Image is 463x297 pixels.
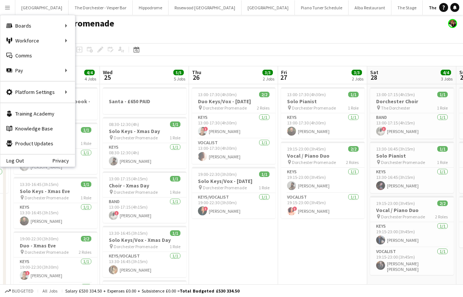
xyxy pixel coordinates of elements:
button: Hippodrome [133,0,168,15]
app-card-role: Band1/113:00-17:15 (4h15m)![PERSON_NAME] [103,198,186,223]
app-card-role: Vocalist1/119:15-23:00 (3h45m)![PERSON_NAME] [281,193,365,218]
span: 4/4 [441,70,451,75]
span: All jobs [41,288,59,294]
span: 28 [369,73,378,82]
span: ! [293,206,297,211]
span: 1/1 [170,121,180,127]
app-card-role: Keys1/119:00-22:30 (3h30m)![PERSON_NAME] [14,257,97,283]
app-card-role: Band1/113:00-17:15 (4h15m)![PERSON_NAME] [370,113,454,139]
span: 13:30-16:45 (3h15m) [20,181,59,187]
app-card-role: Keys/Vocalist1/119:00-22:30 (3h30m)![PERSON_NAME] [192,193,275,218]
span: 1 Role [170,189,180,195]
app-job-card: 13:00-17:15 (4h15m)1/1Choir - Xmas Day Dorchester Promenade1 RoleBand1/113:00-17:15 (4h15m)![PERS... [103,171,186,223]
span: Dorchester Promenade [203,185,247,190]
div: 5 Jobs [174,76,185,82]
div: 3 Jobs [441,76,453,82]
span: 2 Roles [257,105,270,111]
div: Platform Settings [0,85,75,99]
span: 1 Role [348,105,359,111]
button: Budgeted [4,287,35,295]
h3: Duo Keys/Vox - [DATE] [192,98,275,105]
app-job-card: 13:00-17:15 (4h15m)1/1Dorchester Choir The Dorchester1 RoleBand1/113:00-17:15 (4h15m)![PERSON_NAME] [370,87,454,139]
span: 3/3 [352,70,362,75]
div: Workforce [0,33,75,48]
button: Rosewood [GEOGRAPHIC_DATA] [168,0,242,15]
span: ! [25,271,30,275]
span: 27 [280,73,287,82]
span: Budgeted [12,288,34,294]
div: 19:15-23:00 (3h45m)2/2Vocal / Piano Duo Dorchester Promenade2 RolesKeys1/119:15-23:00 (3h45m)[PER... [281,142,365,218]
span: 1 Role [81,140,91,146]
app-card-role: Keys/Vocalist1/113:30-16:45 (3h15m)[PERSON_NAME] [103,252,186,277]
span: 2/2 [81,236,91,241]
app-job-card: 13:30-16:45 (3h15m)1/1Solo Pianist Dorchester Promenade1 RoleKeys1/113:30-16:45 (3h15m)[PERSON_NAME] [370,142,454,193]
div: Boards [0,18,75,33]
span: 2 Roles [79,249,91,255]
a: Log Out [0,158,24,164]
span: 1/1 [170,176,180,181]
app-card-role: Keys1/119:15-23:00 (3h45m)[PERSON_NAME] [370,222,454,247]
span: Sat [370,69,378,76]
h3: Choir - Xmas Day [103,182,186,189]
span: 1/1 [81,181,91,187]
span: 13:30-16:45 (3h15m) [109,230,148,236]
span: 08:30-12:30 (4h) [109,121,139,127]
button: Piano Tuner Schedule [295,0,349,15]
span: 1/1 [259,171,270,177]
span: 13:00-17:30 (4h30m) [287,92,326,97]
div: 19:15-23:00 (3h45m)2/2Vocal / Piano Duo Dorchester Promenade2 RolesKeys1/119:15-23:00 (3h45m)[PER... [370,196,454,275]
app-card-role: Keys1/113:00-17:30 (4h30m)[PERSON_NAME] [281,113,365,139]
app-card-role: Keys1/113:30-16:45 (3h15m)[PERSON_NAME] [14,203,97,228]
button: Alba Restaurant [349,0,391,15]
span: 13:00-17:30 (4h30m) [198,92,237,97]
button: [GEOGRAPHIC_DATA] [15,0,69,15]
span: Thu [192,69,201,76]
span: 19:15-23:00 (3h45m) [287,146,326,152]
div: Salary £530 334.50 + Expenses £0.00 + Subsistence £0.00 = [65,288,239,294]
span: 1/1 [437,146,448,152]
span: Dorchester Promenade [114,135,158,140]
span: 4/4 [84,70,95,75]
span: Total Budgeted £530 334.50 [180,288,239,294]
span: Dorchester Promenade [203,105,247,111]
span: 1/1 [348,92,359,97]
app-card-role: Vocalist1/119:15-23:00 (3h45m)[PERSON_NAME] [PERSON_NAME] [370,247,454,275]
a: Comms [0,48,75,63]
h3: Santa - £650 PAID [103,98,186,105]
a: Privacy [53,158,75,164]
app-job-card: 13:00-17:30 (4h30m)1/1Solo Pianist Dorchester Promenade1 RoleKeys1/113:00-17:30 (4h30m)[PERSON_NAME] [281,87,365,139]
button: [GEOGRAPHIC_DATA] [242,0,295,15]
span: 1/1 [81,127,91,133]
a: Knowledge Base [0,121,75,136]
span: Dorchester Promenade [292,159,336,165]
app-job-card: 13:30-16:45 (3h15m)1/1Solo Keys - Xmas Eve Dorchester Promenade1 RoleKeys1/113:30-16:45 (3h15m)[P... [14,177,97,228]
h3: Solo Keys - Xmas Day [103,128,186,135]
span: ! [204,206,208,211]
span: Dorchester Promenade [25,249,69,255]
span: ! [382,127,386,131]
span: 13:30-16:45 (3h15m) [376,146,415,152]
span: Dorchester Promenade [381,214,425,219]
span: Fri [281,69,287,76]
h3: Solo Keys - Xmas Eve [14,188,97,195]
span: 1 Role [437,159,448,165]
span: ! [114,211,119,215]
span: Wed [103,69,113,76]
span: 1/1 [437,92,448,97]
span: 1/1 [170,230,180,236]
span: 2/2 [348,146,359,152]
h3: Solo Pianist [281,98,365,105]
app-job-card: 13:00-17:30 (4h30m)2/2Duo Keys/Vox - [DATE] Dorchester Promenade2 RolesKeys1/113:00-17:30 (4h30m)... [192,87,275,164]
app-job-card: 13:30-16:45 (3h15m)1/1Solo Keys/Vox - Xmas Day Dorchester Promenade1 RoleKeys/Vocalist1/113:30-16... [103,226,186,277]
span: 2 Roles [346,159,359,165]
app-job-card: 19:00-22:30 (3h30m)1/1Solo Keys/Vox - [DATE] Dorchester Promenade1 RoleKeys/Vocalist1/119:00-22:3... [192,167,275,218]
h3: Solo Pianist [370,152,454,159]
span: 3/3 [262,70,273,75]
